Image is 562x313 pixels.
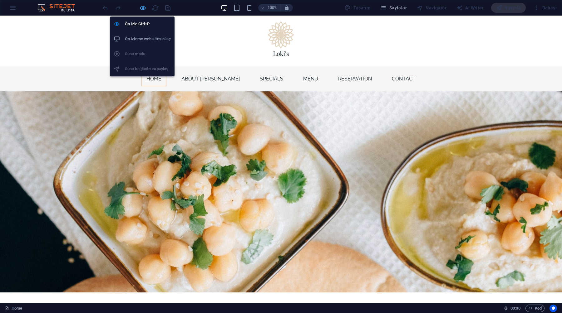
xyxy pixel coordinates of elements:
span: 00 00 [510,305,520,312]
a: About [PERSON_NAME] [176,56,245,71]
button: Usercentrics [550,305,557,312]
button: Sayfalar [378,3,409,13]
i: Yeniden boyutlandırmada yakınlaştırma düzeyini seçilen cihaza uyacak şekilde otomatik olarak ayarla. [284,5,289,11]
img: Editor Logo [36,4,83,12]
h6: Ön İzle Ctrl+P [125,20,171,28]
a: Contact [387,56,421,71]
a: Specials [255,56,288,71]
a: Seçimi iptal etmek için tıkla. Sayfaları açmak için çift tıkla [5,305,22,312]
button: 100% [258,4,280,12]
span: Kod [528,305,542,312]
button: Kod [525,305,545,312]
span: : [515,306,516,311]
h6: Ön izleme web sitesini aç [125,35,171,43]
span: Sayfalar [380,5,407,11]
a: Menu [298,56,323,71]
h6: 100% [268,4,278,12]
div: Tasarım (Ctrl+Alt+Y) [342,3,373,13]
h6: Oturum süresi [504,305,520,312]
a: Reservation [333,56,377,71]
a: Home [141,56,166,71]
